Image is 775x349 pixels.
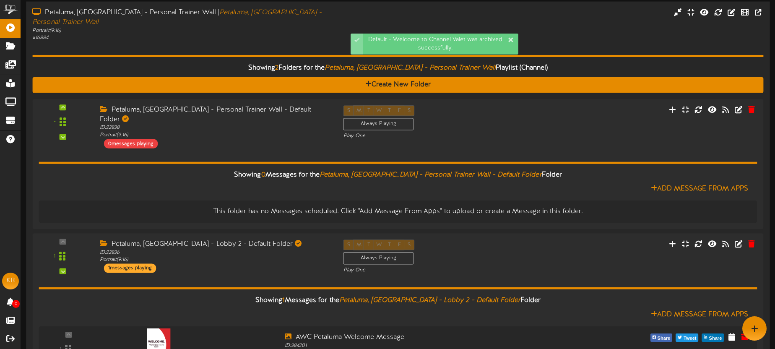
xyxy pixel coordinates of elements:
[648,310,751,320] button: Add Message From Apps
[261,171,265,178] span: 0
[648,184,751,194] button: Add Message From Apps
[100,240,331,249] div: Petaluma, [GEOGRAPHIC_DATA] - Lobby 2 - Default Folder
[363,34,518,55] div: Default - Welcome to Channel Valet was archived successfully.
[325,64,495,72] i: Petaluma, [GEOGRAPHIC_DATA] - Personal Trainer Wall
[676,333,698,342] button: Tweet
[12,300,20,308] span: 0
[26,59,770,77] div: Showing Folders for the Playlist (Channel)
[32,27,330,34] div: Portrait ( 9:16 )
[100,105,331,125] div: Petaluma, [GEOGRAPHIC_DATA] - Personal Trainer Wall - Default Folder
[100,249,331,263] div: ID: 22836 Portrait ( 9:16 )
[282,297,285,304] span: 1
[285,333,572,342] div: AWC Petaluma Welcome Message
[2,273,19,289] div: KB
[104,263,156,273] div: 1 messages playing
[707,334,724,343] span: Share
[702,333,724,342] button: Share
[682,334,698,343] span: Tweet
[275,64,278,72] span: 2
[343,132,514,139] div: Play One
[343,252,414,264] div: Always Playing
[45,207,751,216] div: This folder has no Messages scheduled. Click "Add Message From Apps" to upload or create a Messag...
[343,266,514,273] div: Play One
[507,36,514,44] div: Dismiss this notification
[100,125,331,139] div: ID: 22838 Portrait ( 9:16 )
[104,139,158,148] div: 0 messages playing
[32,8,330,27] div: Petaluma, [GEOGRAPHIC_DATA] - Personal Trainer Wall |
[320,171,542,178] i: Petaluma, [GEOGRAPHIC_DATA] - Personal Trainer Wall - Default Folder
[343,118,414,130] div: Always Playing
[32,34,330,41] div: # 16884
[339,297,520,304] i: Petaluma, [GEOGRAPHIC_DATA] - Lobby 2 - Default Folder
[656,334,672,343] span: Share
[32,8,322,26] i: Petaluma, [GEOGRAPHIC_DATA] - Personal Trainer Wall
[32,292,763,310] div: Showing Messages for the Folder
[32,166,763,184] div: Showing Messages for the Folder
[32,77,763,93] button: Create New Folder
[650,333,672,342] button: Share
